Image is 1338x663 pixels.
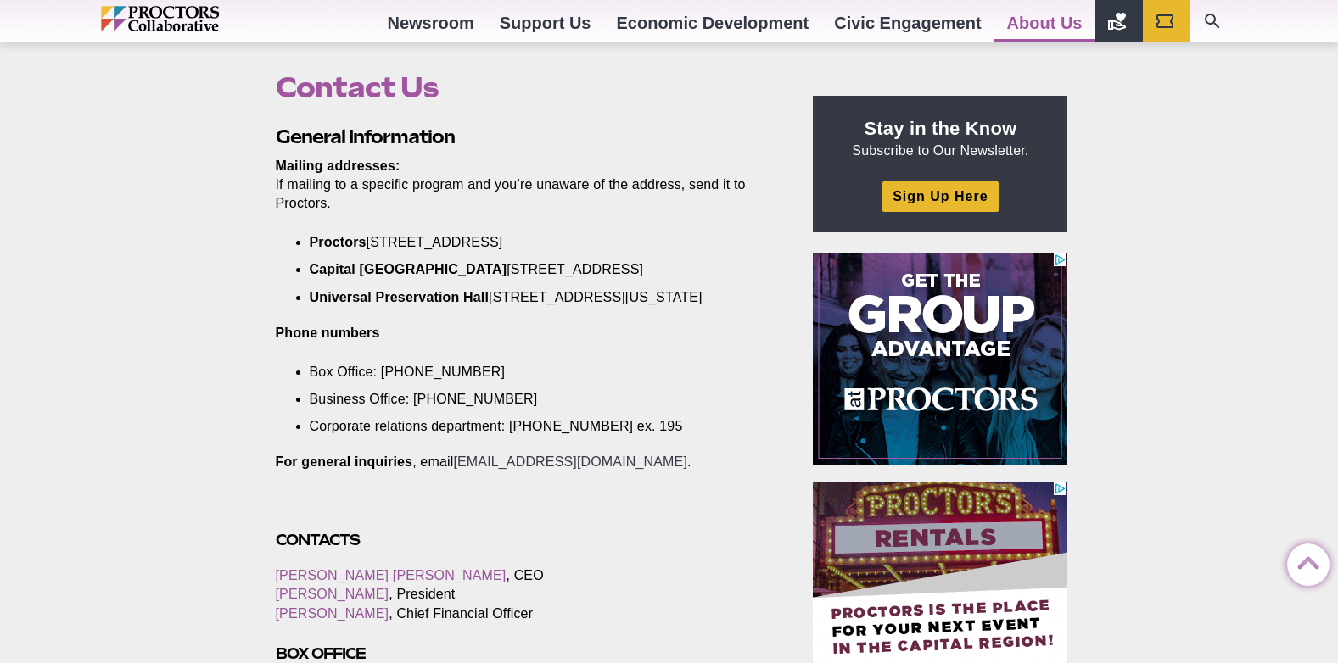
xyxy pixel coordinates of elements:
a: [EMAIL_ADDRESS][DOMAIN_NAME] [453,454,687,469]
h3: Contacts [276,530,775,549]
strong: Capital [GEOGRAPHIC_DATA] [310,262,507,276]
a: [PERSON_NAME] [276,606,389,621]
p: Subscribe to Our Newsletter. [833,116,1047,160]
p: , email . [276,453,775,471]
iframe: Advertisement [813,253,1067,465]
img: Proctors logo [101,6,292,31]
li: [STREET_ADDRESS] [310,260,749,279]
p: If mailing to a specific program and you’re unaware of the address, send it to Proctors. [276,157,775,213]
a: [PERSON_NAME] [276,587,389,601]
strong: Mailing addresses: [276,159,400,173]
b: Phone numbers [276,326,380,340]
a: Sign Up Here [882,181,998,211]
a: [PERSON_NAME] [PERSON_NAME] [276,568,507,582]
h2: General Information [276,124,775,150]
li: Box Office: [PHONE_NUMBER] [310,363,749,382]
h1: Contact Us [276,71,775,103]
li: [STREET_ADDRESS][US_STATE] [310,288,749,307]
li: Business Office: [PHONE_NUMBER] [310,390,749,409]
p: , CEO , President , Chief Financial Officer [276,566,775,622]
li: [STREET_ADDRESS] [310,233,749,252]
strong: For general inquiries [276,454,413,469]
li: Corporate relations department: [PHONE_NUMBER] ex. 195 [310,417,749,436]
strong: Universal Preservation Hall [310,290,490,304]
strong: Stay in the Know [865,118,1017,139]
a: Back to Top [1287,544,1321,578]
h3: Box Office [276,643,775,663]
strong: Proctors [310,235,367,249]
